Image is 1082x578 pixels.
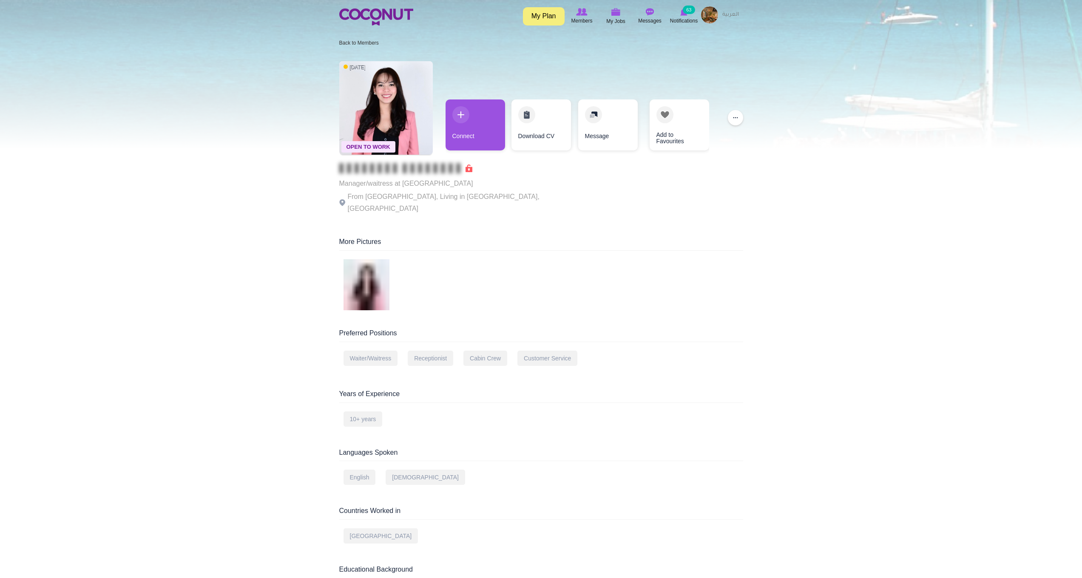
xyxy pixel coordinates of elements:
[339,191,573,215] p: From [GEOGRAPHIC_DATA], Living in [GEOGRAPHIC_DATA], [GEOGRAPHIC_DATA]
[571,17,592,25] span: Members
[344,64,366,71] span: [DATE]
[344,528,418,544] div: [GEOGRAPHIC_DATA]
[523,7,565,25] a: My Plan
[611,8,621,16] img: My Jobs
[680,8,687,16] img: Notifications
[599,6,633,26] a: My Jobs My Jobs
[339,506,743,520] div: Countries Worked in
[386,470,465,485] div: [DEMOGRAPHIC_DATA]
[670,17,698,25] span: Notifications
[339,8,413,25] img: Home
[646,8,654,16] img: Messages
[339,237,743,251] div: More Pictures
[650,99,709,150] a: Add to Favourites
[638,17,662,25] span: Messages
[339,389,743,403] div: Years of Experience
[606,17,625,25] span: My Jobs
[517,351,577,366] div: Customer Service
[577,99,637,155] div: 3 / 4
[446,99,505,155] div: 1 / 4
[344,351,398,366] div: Waiter/Waitress
[683,6,695,14] small: 63
[728,110,743,125] button: ...
[511,99,571,150] a: Download CV
[339,448,743,462] div: Languages Spoken
[446,99,505,150] a: Connect
[578,99,638,150] a: Message
[667,6,701,26] a: Notifications Notifications 63
[339,178,573,190] p: Manager/waitress at [GEOGRAPHIC_DATA]
[511,99,571,155] div: 2 / 4
[565,6,599,26] a: Browse Members Members
[339,164,472,173] span: Connect to Unlock the Profile
[633,6,667,26] a: Messages Messages
[643,99,703,155] div: 4 / 4
[339,329,743,342] div: Preferred Positions
[344,411,383,427] div: 10+ years
[408,351,453,366] div: Receptionist
[344,470,376,485] div: English
[341,141,395,153] span: Open To Work
[463,351,507,366] div: Cabin Crew
[339,40,379,46] a: Back to Members
[718,6,743,23] a: العربية
[576,8,587,16] img: Browse Members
